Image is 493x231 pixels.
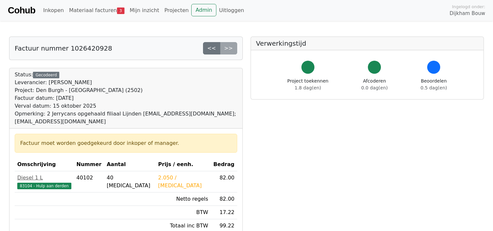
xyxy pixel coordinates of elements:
[17,174,71,182] div: Diesel 1 L
[117,8,124,14] span: 3
[15,86,237,94] div: Project: Den Burgh - [GEOGRAPHIC_DATA] (2502)
[155,158,211,171] th: Prijs / eenh.
[162,4,191,17] a: Projecten
[295,85,321,90] span: 1.8 dag(en)
[211,192,237,206] td: 82.00
[361,78,388,91] div: Afcoderen
[256,39,479,47] h5: Verwerkingstijd
[211,171,237,192] td: 82.00
[158,174,208,190] div: 2.050 / [MEDICAL_DATA]
[15,110,237,126] div: Opmerking: 2 Jerrycans opgehaald filiaal Lijnden [EMAIL_ADDRESS][DOMAIN_NAME]; [EMAIL_ADDRESS][DO...
[216,4,247,17] a: Uitloggen
[155,192,211,206] td: Netto regels
[361,85,388,90] span: 0.0 dag(en)
[127,4,162,17] a: Mijn inzicht
[191,4,216,16] a: Admin
[17,183,71,189] span: 83104 - Hulp aan derden
[15,94,237,102] div: Factuur datum: [DATE]
[104,158,155,171] th: Aantal
[33,72,59,78] div: Gecodeerd
[15,79,237,86] div: Leverancier: [PERSON_NAME]
[8,3,35,18] a: Cohub
[203,42,220,54] a: <<
[74,158,104,171] th: Nummer
[452,4,485,10] span: Ingelogd onder:
[155,206,211,219] td: BTW
[40,4,66,17] a: Inkopen
[421,85,447,90] span: 0.5 dag(en)
[17,174,71,190] a: Diesel 1 L83104 - Hulp aan derden
[74,171,104,192] td: 40102
[211,206,237,219] td: 17.22
[287,78,328,91] div: Project toekennen
[107,174,153,190] div: 40 [MEDICAL_DATA]
[421,78,447,91] div: Beoordelen
[450,10,485,17] span: Dijkham Bouw
[15,158,74,171] th: Omschrijving
[66,4,127,17] a: Materiaal facturen3
[15,102,237,110] div: Verval datum: 15 oktober 2025
[15,71,237,126] div: Status:
[211,158,237,171] th: Bedrag
[15,44,112,52] h5: Factuur nummer 1026420928
[20,139,232,147] div: Factuur moet worden goedgekeurd door inkoper of manager.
